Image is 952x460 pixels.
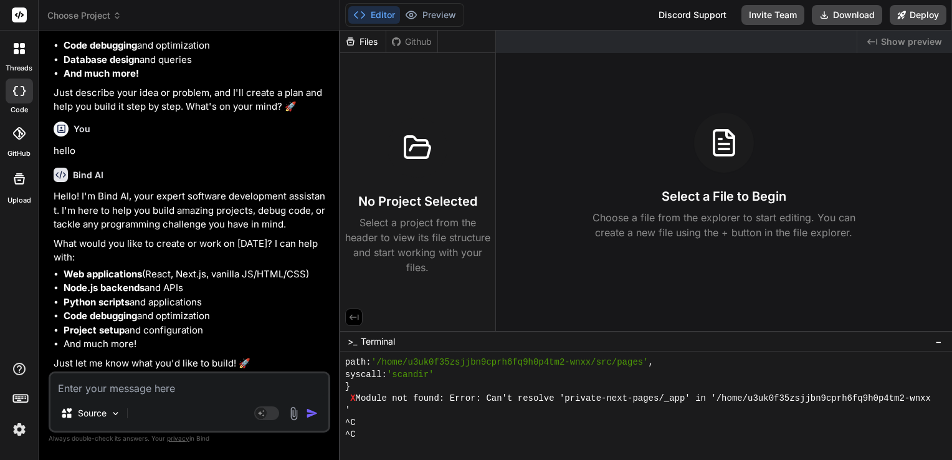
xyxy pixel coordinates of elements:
[64,323,328,338] li: and configuration
[345,405,350,416] span: '
[167,434,189,442] span: privacy
[64,54,140,65] strong: Database design
[287,406,301,421] img: attachment
[64,282,145,294] strong: Node.js backends
[64,296,130,308] strong: Python scripts
[345,357,371,368] span: path:
[371,357,649,368] span: '/home/u3uk0f35zsjjbn9cprh6fq9h0p4tm2-wnxx/src/pages'
[890,5,946,25] button: Deploy
[54,237,328,265] p: What would you like to create or work on [DATE]? I can help with:
[74,123,90,135] h6: You
[358,193,477,210] h3: No Project Selected
[64,310,137,322] strong: Code debugging
[662,188,786,205] h3: Select a File to Begin
[9,419,30,440] img: settings
[649,357,654,368] span: ,
[386,36,437,48] div: Github
[64,53,328,67] li: and queries
[73,169,103,181] h6: Bind AI
[345,369,387,381] span: syscall:
[933,332,945,352] button: −
[54,144,328,158] p: hello
[881,36,942,48] span: Show preview
[110,408,121,419] img: Pick Models
[345,215,490,275] p: Select a project from the header to view its file structure and start working with your files.
[306,407,318,419] img: icon
[54,86,328,114] p: Just describe your idea or problem, and I'll create a plan and help you build it step by step. Wh...
[812,5,882,25] button: Download
[361,335,395,348] span: Terminal
[64,324,125,336] strong: Project setup
[651,5,734,25] div: Discord Support
[348,6,400,24] button: Editor
[64,281,328,295] li: and APIs
[387,369,434,381] span: 'scandir'
[6,63,32,74] label: threads
[78,407,107,419] p: Source
[935,335,942,348] span: −
[741,5,804,25] button: Invite Team
[64,295,328,310] li: and applications
[345,381,350,393] span: }
[7,148,31,159] label: GitHub
[64,267,328,282] li: (React, Next.js, vanilla JS/HTML/CSS)
[7,195,31,206] label: Upload
[54,189,328,232] p: Hello! I'm Bind AI, your expert software development assistant. I'm here to help you build amazin...
[64,268,142,280] strong: Web applications
[350,393,355,405] span: X
[584,210,864,240] p: Choose a file from the explorer to start editing. You can create a new file using the + button in...
[54,357,328,371] p: Just let me know what you'd like to build! 🚀
[345,429,356,441] span: ^C
[340,36,386,48] div: Files
[400,6,461,24] button: Preview
[47,9,121,22] span: Choose Project
[64,39,137,51] strong: Code debugging
[64,337,328,352] li: And much more!
[64,39,328,53] li: and optimization
[345,417,356,429] span: ^C
[356,393,931,405] span: Module not found: Error: Can't resolve 'private-next-pages/_app' in '/home/u3uk0f35zsjjbn9cprh6fq...
[64,67,139,79] strong: And much more!
[49,433,330,444] p: Always double-check its answers. Your in Bind
[11,105,28,115] label: code
[348,335,357,348] span: >_
[64,309,328,323] li: and optimization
